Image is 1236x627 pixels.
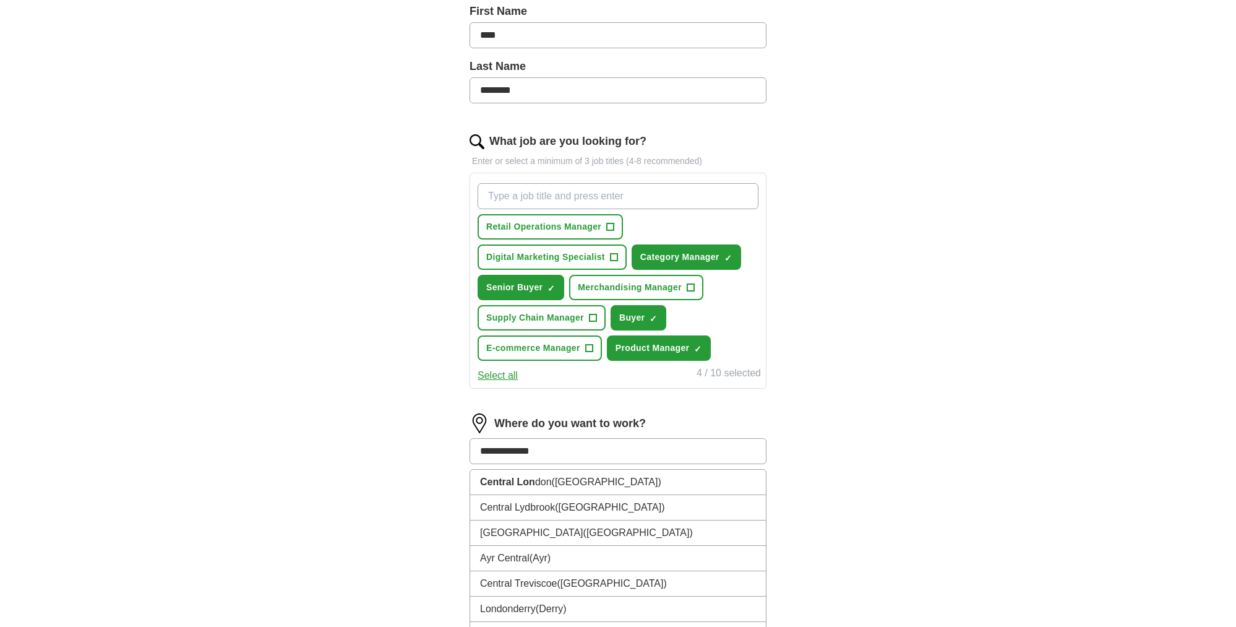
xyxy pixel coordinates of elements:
span: ✓ [547,283,555,293]
span: Product Manager [616,342,690,355]
li: don [470,470,766,495]
button: Category Manager✓ [632,244,741,270]
label: First Name [470,3,766,20]
span: Digital Marketing Specialist [486,251,605,264]
li: [GEOGRAPHIC_DATA] [470,521,766,546]
button: Select all [478,368,518,383]
img: location.png [470,413,489,433]
li: Londonderry [470,597,766,622]
li: Central Treviscoe [470,571,766,597]
span: ([GEOGRAPHIC_DATA]) [555,502,664,512]
img: search.png [470,134,484,149]
span: Category Manager [640,251,719,264]
p: Enter or select a minimum of 3 job titles (4-8 recommended) [470,155,766,168]
span: E-commerce Manager [486,342,580,355]
span: Supply Chain Manager [486,311,584,324]
button: E-commerce Manager [478,335,602,361]
div: 4 / 10 selected [697,366,761,383]
button: Supply Chain Manager [478,305,606,331]
strong: Central Lon [480,477,535,487]
label: Where do you want to work? [494,415,646,432]
label: Last Name [470,58,766,75]
span: ✓ [694,344,702,354]
label: What job are you looking for? [489,133,646,150]
button: Senior Buyer✓ [478,275,564,300]
button: Merchandising Manager [569,275,703,300]
span: Merchandising Manager [578,281,682,294]
li: Central Lydbrook [470,495,766,521]
span: Retail Operations Manager [486,220,601,233]
span: (Ayr) [530,553,551,563]
button: Buyer✓ [611,305,666,331]
button: Product Manager✓ [607,335,711,361]
li: Ayr Central [470,546,766,571]
span: ✓ [724,253,732,263]
span: ([GEOGRAPHIC_DATA]) [552,477,661,487]
button: Retail Operations Manager [478,214,623,240]
span: ✓ [650,314,657,324]
input: Type a job title and press enter [478,183,758,209]
span: Buyer [619,311,645,324]
span: ([GEOGRAPHIC_DATA]) [557,578,667,589]
span: (Derry) [536,603,567,614]
span: Senior Buyer [486,281,543,294]
span: ([GEOGRAPHIC_DATA]) [583,527,693,538]
button: Digital Marketing Specialist [478,244,627,270]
